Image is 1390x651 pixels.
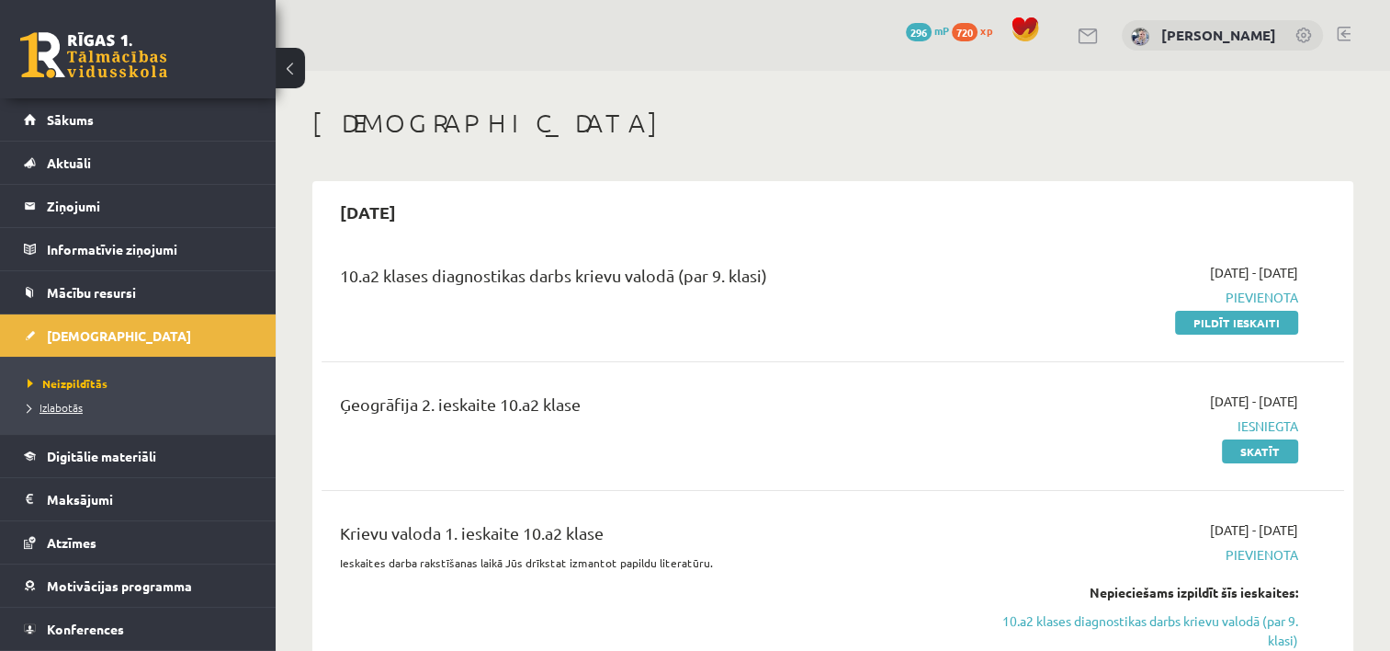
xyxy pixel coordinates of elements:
a: Izlabotās [28,399,257,416]
span: [DATE] - [DATE] [1210,392,1298,411]
span: 720 [952,23,978,41]
div: Krievu valoda 1. ieskaite 10.a2 klase [340,520,969,554]
a: Skatīt [1222,440,1298,463]
a: Atzīmes [24,521,253,564]
span: Motivācijas programma [47,577,192,594]
a: Sākums [24,98,253,141]
span: [DATE] - [DATE] [1210,520,1298,540]
span: xp [980,23,992,38]
span: mP [934,23,949,38]
a: Informatīvie ziņojumi [24,228,253,270]
legend: Informatīvie ziņojumi [47,228,253,270]
a: Pildīt ieskaiti [1175,311,1298,335]
h2: [DATE] [322,190,414,234]
img: Kristīne Vītola [1131,28,1149,46]
legend: Maksājumi [47,478,253,520]
span: Aktuāli [47,154,91,171]
a: Mācību resursi [24,271,253,314]
a: Maksājumi [24,478,253,520]
a: Digitālie materiāli [24,435,253,477]
span: Neizpildītās [28,376,107,391]
a: 720 xp [952,23,1001,38]
span: Konferences [47,621,124,637]
a: Rīgas 1. Tālmācības vidusskola [20,32,167,78]
span: Atzīmes [47,534,96,551]
a: 296 mP [906,23,949,38]
a: Konferences [24,608,253,650]
a: [PERSON_NAME] [1161,26,1276,44]
a: Neizpildītās [28,375,257,392]
legend: Ziņojumi [47,185,253,227]
span: [DATE] - [DATE] [1210,263,1298,282]
a: 10.a2 klases diagnostikas darbs krievu valodā (par 9. klasi) [997,611,1298,650]
a: [DEMOGRAPHIC_DATA] [24,314,253,357]
span: [DEMOGRAPHIC_DATA] [47,327,191,344]
h1: [DEMOGRAPHIC_DATA] [312,108,1353,139]
a: Aktuāli [24,142,253,184]
div: 10.a2 klases diagnostikas darbs krievu valodā (par 9. klasi) [340,263,969,297]
a: Ziņojumi [24,185,253,227]
span: Pievienota [997,545,1298,565]
span: Mācību resursi [47,284,136,301]
a: Motivācijas programma [24,565,253,607]
span: Digitālie materiāli [47,448,156,464]
span: Sākums [47,111,94,128]
span: 296 [906,23,932,41]
p: Ieskaites darba rakstīšanas laikā Jūs drīkstat izmantot papildu literatūru. [340,554,969,571]
span: Pievienota [997,288,1298,307]
div: Ģeogrāfija 2. ieskaite 10.a2 klase [340,392,969,426]
div: Nepieciešams izpildīt šīs ieskaites: [997,583,1298,602]
span: Iesniegta [997,417,1298,436]
span: Izlabotās [28,400,83,415]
